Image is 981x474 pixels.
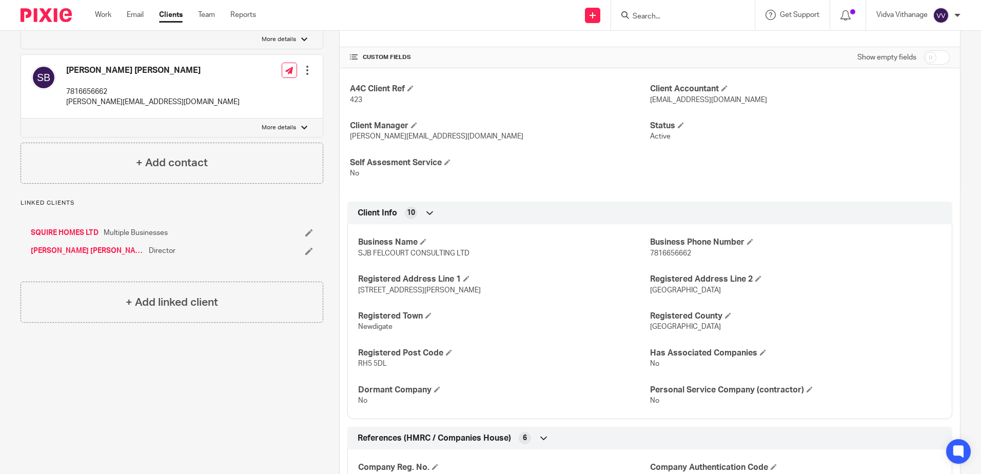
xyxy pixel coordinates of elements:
[66,97,240,107] p: [PERSON_NAME][EMAIL_ADDRESS][DOMAIN_NAME]
[95,10,111,20] a: Work
[31,246,144,256] a: [PERSON_NAME] [PERSON_NAME]
[358,433,511,444] span: References (HMRC / Companies House)
[21,8,72,22] img: Pixie
[780,11,819,18] span: Get Support
[127,10,144,20] a: Email
[650,250,691,257] span: 7816656662
[350,133,523,140] span: [PERSON_NAME][EMAIL_ADDRESS][DOMAIN_NAME]
[650,84,950,94] h4: Client Accountant
[650,397,659,404] span: No
[350,96,362,104] span: 423
[358,287,481,294] span: [STREET_ADDRESS][PERSON_NAME]
[350,157,650,168] h4: Self Assesment Service
[358,250,469,257] span: SJB FELCOURT CONSULTING LTD
[358,208,397,219] span: Client Info
[159,10,183,20] a: Clients
[650,121,950,131] h4: Status
[650,96,767,104] span: [EMAIL_ADDRESS][DOMAIN_NAME]
[650,360,659,367] span: No
[650,133,671,140] span: Active
[650,287,721,294] span: [GEOGRAPHIC_DATA]
[126,294,218,310] h4: + Add linked client
[358,237,650,248] h4: Business Name
[21,199,323,207] p: Linked clients
[358,360,387,367] span: RH5 5DL
[262,124,296,132] p: More details
[350,53,650,62] h4: CUSTOM FIELDS
[262,35,296,44] p: More details
[650,462,941,473] h4: Company Authentication Code
[523,433,527,443] span: 6
[650,237,941,248] h4: Business Phone Number
[350,121,650,131] h4: Client Manager
[358,397,367,404] span: No
[650,323,721,330] span: [GEOGRAPHIC_DATA]
[358,385,650,396] h4: Dormant Company
[31,65,56,90] img: svg%3E
[358,462,650,473] h4: Company Reg. No.
[857,52,916,63] label: Show empty fields
[407,208,415,218] span: 10
[650,385,941,396] h4: Personal Service Company (contractor)
[876,10,928,20] p: Vidva Vithanage
[230,10,256,20] a: Reports
[358,311,650,322] h4: Registered Town
[350,170,359,177] span: No
[358,323,393,330] span: Newdigate
[66,87,240,97] p: 7816656662
[358,274,650,285] h4: Registered Address Line 1
[149,246,175,256] span: Director
[358,348,650,359] h4: Registered Post Code
[350,84,650,94] h4: A4C Client Ref
[136,155,208,171] h4: + Add contact
[31,228,99,238] a: SQUIRE HOMES LTD
[650,311,941,322] h4: Registered County
[104,228,168,238] span: Multiple Businesses
[650,348,941,359] h4: Has Associated Companies
[650,274,941,285] h4: Registered Address Line 2
[198,10,215,20] a: Team
[933,7,949,24] img: svg%3E
[632,12,724,22] input: Search
[66,65,240,76] h4: [PERSON_NAME] [PERSON_NAME]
